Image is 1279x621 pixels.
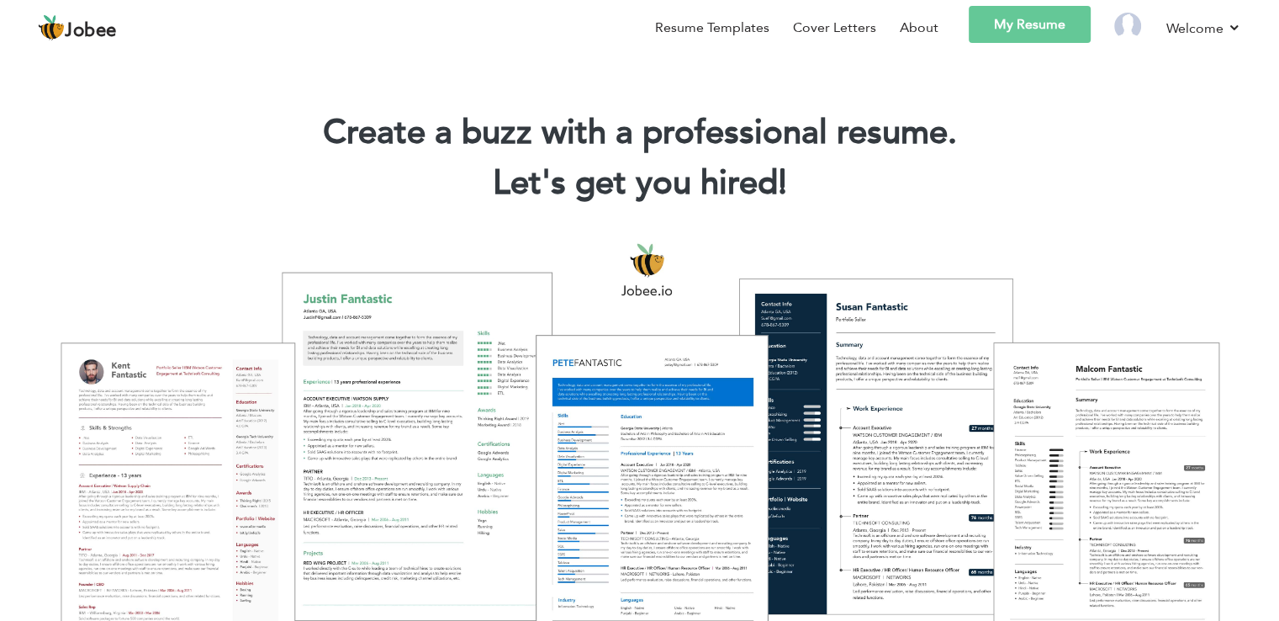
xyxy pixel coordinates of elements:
img: Profile Img [1114,13,1141,40]
img: jobee.io [38,14,65,41]
a: My Resume [969,6,1091,43]
span: get you hired! [575,160,787,206]
a: Jobee [38,14,117,41]
span: | [779,160,786,206]
span: Jobee [65,22,117,40]
h1: Create a buzz with a professional resume. [25,111,1254,155]
a: About [900,18,938,38]
h2: Let's [25,162,1254,205]
a: Resume Templates [655,18,769,38]
a: Welcome [1166,18,1241,39]
a: Cover Letters [793,18,876,38]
